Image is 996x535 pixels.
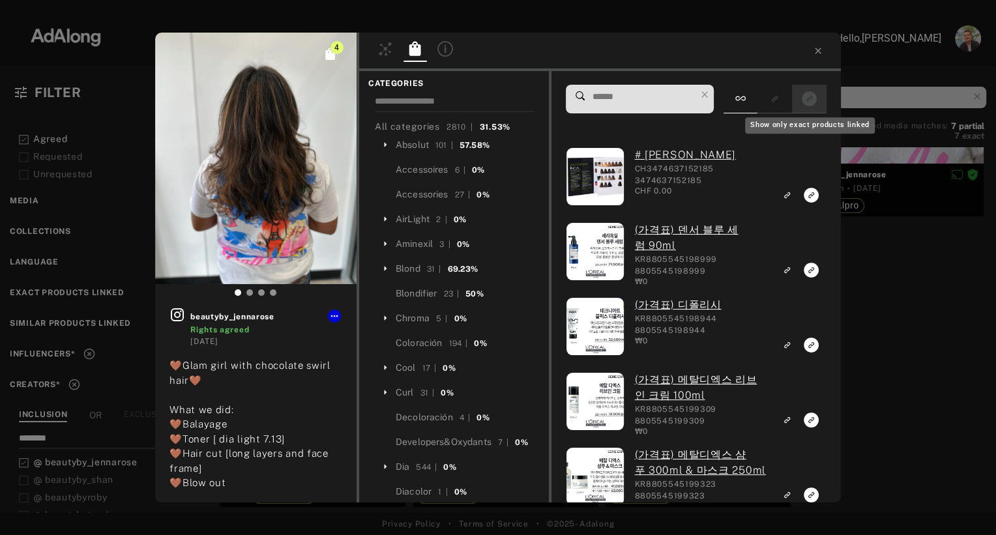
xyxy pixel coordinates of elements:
button: Link to similar product [775,486,799,504]
div: All categories [375,120,510,134]
div: 27 | [455,189,471,201]
div: Accessories [396,188,448,201]
div: 0% [515,437,527,448]
div: AirLight [396,212,430,226]
a: (ada-lorealpro-177) (가격표) 덴서 블루 세럼 90ml: KR8805545198999 8805545198999 [634,222,767,253]
span: 4 [330,41,344,54]
div: Cool [396,361,416,375]
div: Show only exact products linked [745,117,875,134]
div: 194 | [448,338,467,349]
div: Dia [396,460,409,474]
div: 31.53% [480,121,510,133]
div: Diacolor [396,485,432,499]
div: 0% [441,387,453,399]
div: ₩0 [634,276,767,287]
div: 69.23% [447,263,478,275]
div: 0% [476,412,489,424]
div: 3 | [439,239,450,250]
button: Link to similar product [775,186,799,204]
span: beautyby_jennarose [190,311,342,323]
div: ₩0 [634,426,767,437]
div: 31 | [427,263,441,275]
div: KR8805545198944 8805545198944 [634,313,767,335]
button: Link to similar product [775,336,799,354]
img: 8805545199323_EN_1.jpg [557,448,634,505]
div: CHF 0.00 [634,185,767,197]
div: 31 | [420,387,435,399]
div: CH3474637152185 3474637152185 [634,163,767,185]
div: Absolut [396,138,429,152]
div: 0% [474,338,486,349]
div: 7 | [498,437,509,448]
div: ₩0 [634,500,767,512]
div: Accessoires [396,163,448,177]
div: 1 | [438,486,448,498]
div: Aminexil [396,237,433,251]
div: 2 | [436,214,447,225]
div: 0% [454,486,467,498]
span: CATEGORIES [368,78,540,89]
button: Link to exact product [799,186,823,204]
button: Link to exact product [799,336,823,354]
button: Link to similar product [775,261,799,279]
div: 0% [457,239,469,250]
div: 23 | [443,288,459,300]
div: 0% [454,214,466,225]
a: (ada-lorealpro-56) (가격표) 메탈디엑스 리브인 크림 100ml: KR8805545199309 8805545199309 [634,372,767,403]
div: Curl [396,386,414,399]
button: Show only exact products linked [797,90,821,108]
div: 0% [443,461,456,473]
img: 8805545198944_EN_1.jpg [557,298,634,355]
a: (ada-lorealpro-1866) (가격표) 디폴리시: KR8805545198944 8805545198944 [634,297,767,313]
div: 0% [454,313,466,325]
button: Show only similar products linked [763,90,787,108]
div: KR8805545199309 8805545199309 [634,403,767,426]
div: KR8805545198999 8805545198999 [634,253,767,276]
div: 5 | [436,313,448,325]
div: Blond [396,262,420,276]
img: 3474637152185_EN_1.png [566,148,624,205]
span: Click to see all exact linked products [324,48,337,61]
button: Link to exact product [799,261,823,279]
a: (ada-lorealpro-4006) # iNOA Farbkarte: CH3474637152185 3474637152185 [634,147,767,163]
img: 8805545198999_EN_1.jpg [557,223,634,280]
div: ₩0 [634,335,767,347]
div: KR8805545199323 8805545199323 [634,478,767,500]
div: 50% [465,288,483,300]
div: 544 | [416,461,437,473]
div: 0% [476,189,489,201]
div: 6 | [455,164,466,176]
div: 0% [443,362,455,374]
div: 4 | [460,412,471,424]
button: Link to exact product [799,486,823,504]
div: 101 | [435,139,453,151]
div: 57.58% [460,139,490,151]
img: 8805545199309_EN_1.jpg [557,373,634,430]
div: 0% [472,164,484,176]
a: (ada-lorealpro-1975) (가격표) 메탈디엑스 샴푸 300ml & 마스크 250ml: KR8805545199323 8805545199323 [634,447,767,478]
button: Link to exact product [799,411,823,429]
div: Coloración [396,336,443,350]
div: Chroma [396,311,430,325]
iframe: Chat Widget [931,472,996,535]
span: Rights agreed [190,325,249,334]
div: Blondifier [396,287,437,300]
time: 2024-07-03T01:05:32.000Z [190,337,218,346]
div: 2810 | [447,121,473,133]
button: Link to similar product [775,411,799,429]
div: 17 | [422,362,437,374]
div: Developers&Oxydants [396,435,491,449]
div: Decoloración [396,411,453,424]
